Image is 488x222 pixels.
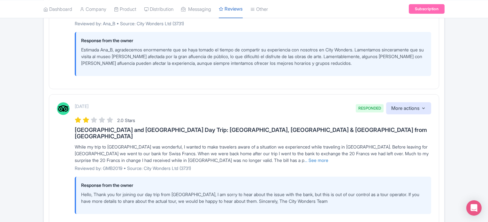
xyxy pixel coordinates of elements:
button: More actions [386,102,431,115]
p: Reviewed by: GMB2019 • Source: City Wonders Ltd (3731) [75,165,431,172]
div: Open Intercom Messenger [466,200,482,216]
span: 2.0 Stars [117,118,135,123]
p: Reviewed by: Ana_B • Source: City Wonders Ltd (3731) [75,20,431,27]
span: RESPONDED [356,104,384,112]
a: Other [250,0,268,18]
a: Messaging [181,0,211,18]
a: Distribution [144,0,173,18]
img: Tripadvisor Logo [57,102,70,115]
a: Company [80,0,106,18]
a: Product [114,0,136,18]
p: Response from the owner [81,182,426,188]
div: While my trip to [GEOGRAPHIC_DATA] was wonderful, I wanted to make travelers aware of a situation... [75,143,431,164]
a: Subscription [409,4,445,14]
a: Dashboard [43,0,72,18]
p: Hello, Thank you for joining our day trip from [GEOGRAPHIC_DATA], I am sorry to hear about the is... [81,191,426,204]
h3: [GEOGRAPHIC_DATA] and [GEOGRAPHIC_DATA] Day Trip: [GEOGRAPHIC_DATA], [GEOGRAPHIC_DATA] & [GEOGRAP... [75,127,431,140]
p: [DATE] [75,103,88,110]
p: Response from the owner [81,37,426,44]
a: ... See more [304,157,328,163]
p: Estimada Ana_B, agradecemos enormemente que se haya tomado el tiempo de compartir su experiencia ... [81,46,426,66]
